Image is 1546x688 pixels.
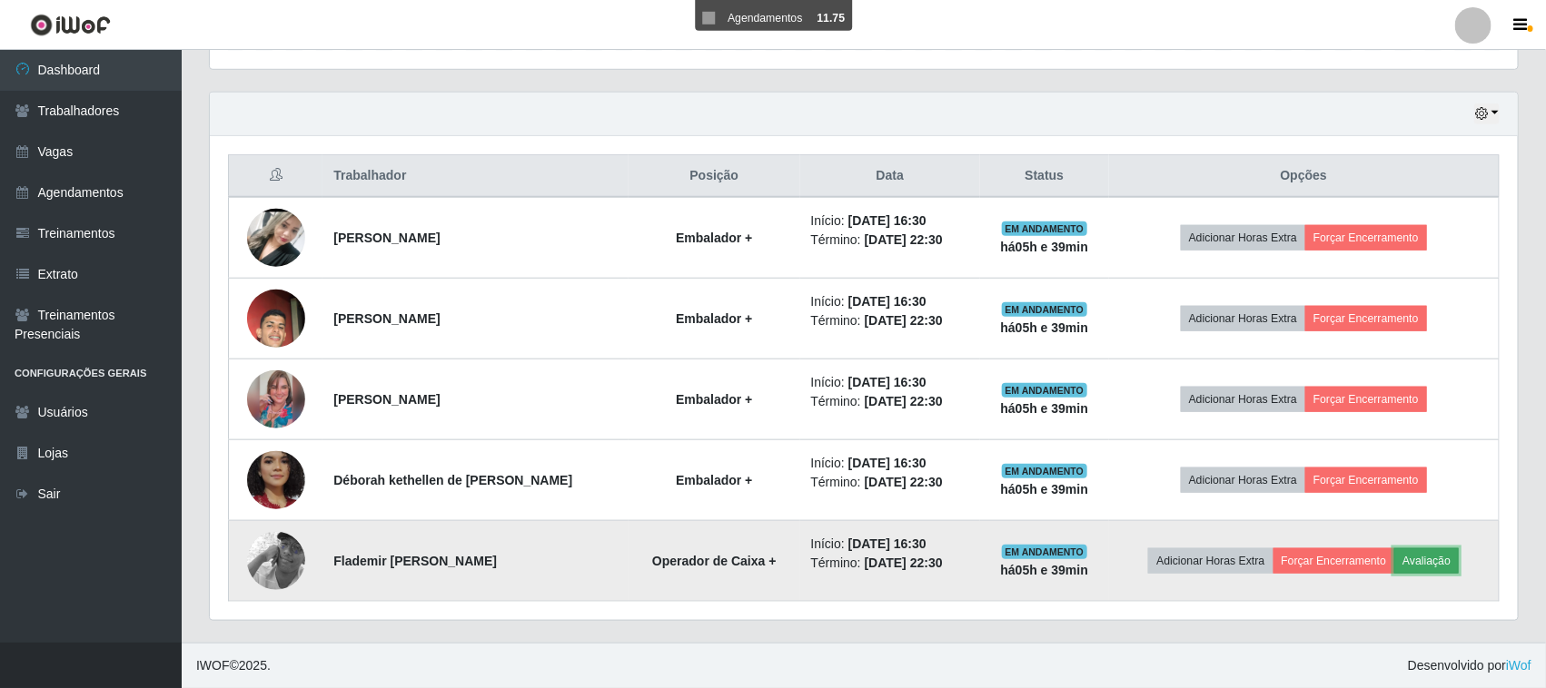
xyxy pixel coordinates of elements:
th: Trabalhador [322,155,629,198]
strong: Déborah kethellen de [PERSON_NAME] [333,473,572,487]
button: Forçar Encerramento [1305,467,1427,493]
strong: há 05 h e 39 min [1001,563,1089,577]
img: CoreUI Logo [30,14,111,36]
time: [DATE] 22:30 [865,475,943,489]
time: [DATE] 16:30 [848,294,927,309]
time: [DATE] 22:30 [865,394,943,408]
span: Desenvolvido por [1408,656,1531,675]
strong: há 05 h e 39 min [1001,240,1089,254]
th: Status [980,155,1108,198]
th: Opções [1109,155,1500,198]
span: EM ANDAMENTO [1002,545,1088,559]
time: [DATE] 22:30 [865,555,943,570]
strong: [PERSON_NAME] [333,311,440,326]
button: Adicionar Horas Extra [1181,306,1305,331]
li: Início: [811,211,970,231]
button: Forçar Encerramento [1305,306,1427,331]
time: [DATE] 16:30 [848,213,927,228]
li: Início: [811,535,970,554]
button: Avaliação [1394,548,1459,574]
img: 1729120016145.jpeg [247,267,305,370]
a: iWof [1506,658,1531,673]
strong: Embalador + [676,392,752,407]
button: Adicionar Horas Extra [1181,467,1305,493]
span: EM ANDAMENTO [1002,383,1088,398]
strong: [PERSON_NAME] [333,231,440,245]
time: [DATE] 22:30 [865,313,943,328]
button: Adicionar Horas Extra [1148,548,1273,574]
li: Término: [811,392,970,411]
li: Término: [811,231,970,250]
time: [DATE] 16:30 [848,456,927,470]
strong: Flademir [PERSON_NAME] [333,554,497,568]
img: 1677862473540.jpeg [247,509,305,613]
button: Adicionar Horas Extra [1181,387,1305,412]
li: Início: [811,454,970,473]
li: Término: [811,311,970,330]
time: [DATE] 22:30 [865,232,943,247]
li: Término: [811,554,970,573]
img: 1755712424414.jpeg [247,173,305,302]
strong: Operador de Caixa + [652,554,777,568]
strong: Embalador + [676,473,752,487]
li: Início: [811,292,970,311]
span: © 2025 . [196,656,271,675]
span: EM ANDAMENTO [1002,221,1088,236]
strong: Embalador + [676,311,752,326]
th: Data [800,155,981,198]
strong: há 05 h e 39 min [1001,482,1089,496]
time: [DATE] 16:30 [848,536,927,551]
button: Forçar Encerramento [1305,387,1427,412]
span: IWOF [196,658,230,673]
span: EM ANDAMENTO [1002,464,1088,478]
li: Término: [811,473,970,492]
time: [DATE] 16:30 [848,375,927,389]
strong: Embalador + [676,231,752,245]
img: 1705882743267.jpeg [247,420,305,540]
span: EM ANDAMENTO [1002,302,1088,317]
th: Posição [629,155,799,198]
img: 1753388876118.jpeg [247,370,305,428]
strong: [PERSON_NAME] [333,392,440,407]
strong: há 05 h e 39 min [1001,320,1089,335]
button: Forçar Encerramento [1305,225,1427,251]
strong: há 05 h e 39 min [1001,401,1089,416]
li: Início: [811,373,970,392]
button: Forçar Encerramento [1273,548,1395,574]
button: Adicionar Horas Extra [1181,225,1305,251]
